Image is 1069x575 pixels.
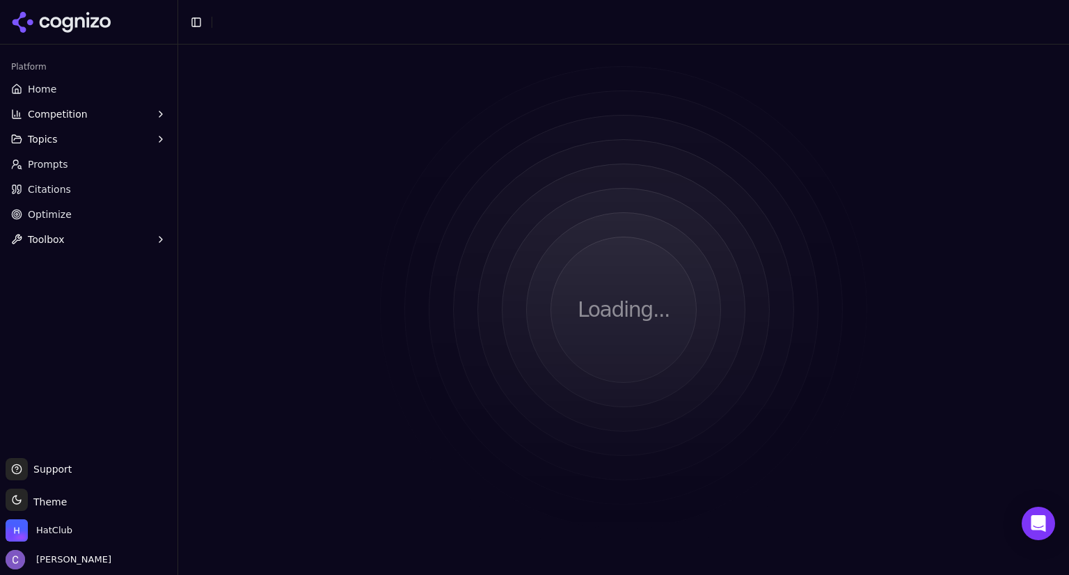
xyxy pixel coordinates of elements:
span: Topics [28,132,58,146]
span: Home [28,82,56,96]
button: Toolbox [6,228,172,251]
a: Prompts [6,153,172,175]
img: Chris Hayes [6,550,25,569]
a: Optimize [6,203,172,226]
a: Home [6,78,172,100]
span: HatClub [36,524,72,537]
button: Competition [6,103,172,125]
div: Open Intercom Messenger [1022,507,1055,540]
button: Open organization switcher [6,519,72,542]
button: Open user button [6,550,111,569]
img: HatClub [6,519,28,542]
span: Citations [28,182,71,196]
button: Topics [6,128,172,150]
span: Toolbox [28,233,65,246]
span: Theme [28,496,67,507]
span: Prompts [28,157,68,171]
p: Loading... [578,297,670,322]
span: Support [28,462,72,476]
span: Competition [28,107,88,121]
span: Optimize [28,207,72,221]
span: [PERSON_NAME] [31,553,111,566]
div: Platform [6,56,172,78]
a: Citations [6,178,172,200]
